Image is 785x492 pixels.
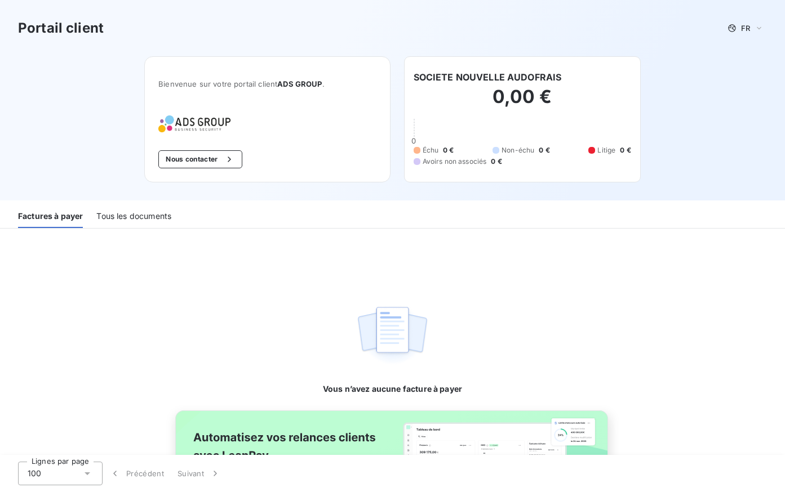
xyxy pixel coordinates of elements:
[103,462,171,485] button: Précédent
[597,145,615,155] span: Litige
[741,24,750,33] span: FR
[18,204,83,228] div: Factures à payer
[158,150,242,168] button: Nous contacter
[28,468,41,479] span: 100
[411,136,416,145] span: 0
[539,145,549,155] span: 0 €
[414,86,631,119] h2: 0,00 €
[620,145,631,155] span: 0 €
[491,156,502,167] span: 0 €
[423,156,487,167] span: Avoirs non associés
[158,115,230,132] img: Company logo
[277,79,322,88] span: ADS GROUP
[356,301,428,370] img: empty state
[18,18,104,38] h3: Portail client
[443,145,454,155] span: 0 €
[423,145,439,155] span: Échu
[414,70,562,84] h6: SOCIETE NOUVELLE AUDOFRAIS
[323,383,462,395] span: Vous n’avez aucune facture à payer
[158,79,376,88] span: Bienvenue sur votre portail client .
[502,145,534,155] span: Non-échu
[96,204,171,228] div: Tous les documents
[171,462,228,485] button: Suivant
